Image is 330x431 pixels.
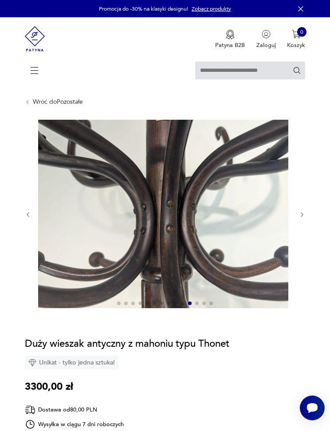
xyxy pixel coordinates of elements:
button: Szukaj [293,66,301,74]
img: Ikona medalu [226,30,235,39]
a: Ikona medaluPatyna B2B [215,30,245,49]
p: Zaloguj [256,41,276,49]
p: 3300,00 zł [25,380,73,393]
img: Ikona koszyka [292,30,301,39]
button: 0Koszyk [287,30,305,49]
img: Ikonka użytkownika [262,30,271,39]
div: 0 [297,27,307,37]
p: Promocja do -30% na klasyki designu! [99,5,188,12]
a: Zobacz produkty [192,5,231,12]
a: Wróć doPozostałe [33,98,83,106]
img: Ikona dostawy [25,404,35,415]
img: Ikona diamentu [28,359,36,367]
button: Patyna B2B [215,30,245,49]
iframe: Smartsupp widget button [300,396,325,420]
div: Dostawa od 80,00 PLN [25,404,124,415]
h1: Duży wieszak antyczny z mahoniu typu Thonet [25,337,229,350]
img: Patyna - sklep z meblami i dekoracjami vintage [25,17,45,60]
div: Wysyłka w ciągu 7 dni roboczych [25,419,124,430]
p: Patyna B2B [215,41,245,49]
img: Zdjęcie produktu Duży wieszak antyczny z mahoniu typu Thonet [38,120,288,308]
button: Zaloguj [256,30,276,49]
div: Unikat - tylko jedna sztuka! [25,356,118,369]
p: Koszyk [287,41,305,49]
